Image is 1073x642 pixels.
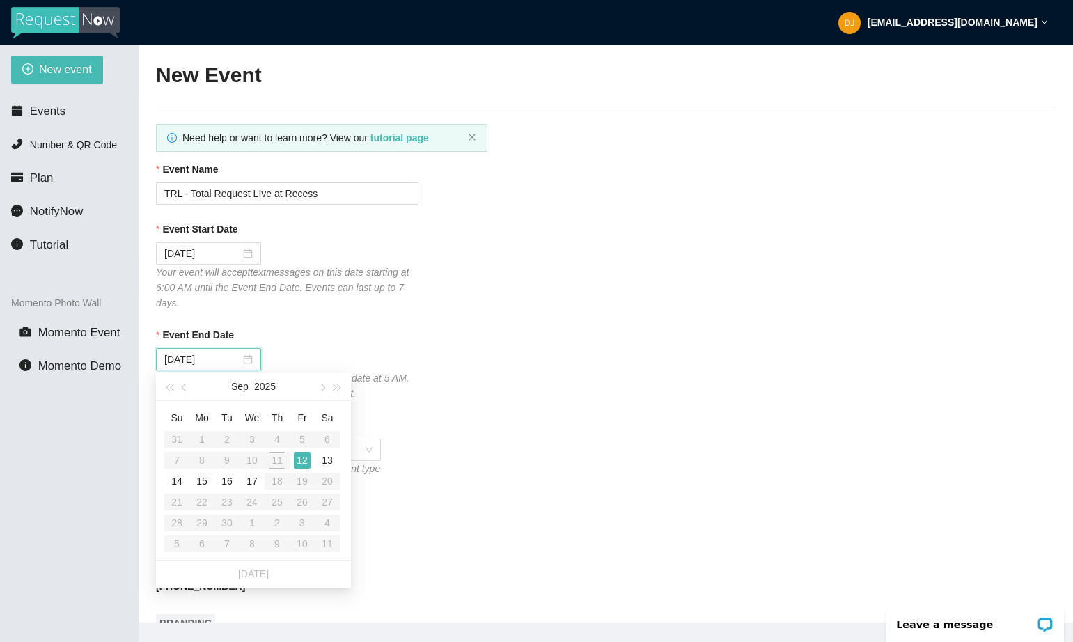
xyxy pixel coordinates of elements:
b: Event End Date [162,327,234,343]
div: 12 [294,452,311,469]
span: calendar [11,104,23,116]
span: Events [30,104,65,118]
td: 2025-09-13 [315,450,340,471]
span: info-circle [19,359,31,371]
span: plus-circle [22,63,33,77]
td: 2025-09-12 [290,450,315,471]
td: 2025-09-14 [164,471,189,492]
div: 16 [219,473,235,490]
th: Fr [290,407,315,429]
th: We [240,407,265,429]
button: 2025 [254,373,276,400]
span: Momento Demo [38,359,121,373]
b: Event Name [162,162,218,177]
input: Janet's and Mark's Wedding [156,182,418,205]
b: Event Start Date [162,221,237,237]
button: plus-circleNew event [11,56,103,84]
img: RequestNow [11,7,120,39]
span: BRANDING [156,614,215,632]
h2: New Event [156,61,1056,90]
span: NotifyNow [30,205,83,218]
button: close [468,133,476,142]
th: Th [265,407,290,429]
div: 14 [169,473,185,490]
img: 66e7f13a3297bb0434e8964233c67976 [838,12,861,34]
td: 2025-09-15 [189,471,214,492]
span: close [468,133,476,141]
button: Sep [231,373,249,400]
span: Plan [30,171,54,185]
span: Need help or want to learn more? View our [182,132,429,143]
th: Mo [189,407,214,429]
strong: [EMAIL_ADDRESS][DOMAIN_NAME] [868,17,1037,28]
span: message [11,205,23,217]
span: Momento Event [38,326,120,339]
td: 2025-09-17 [240,471,265,492]
input: 09/11/2025 [164,246,240,261]
iframe: LiveChat chat widget [877,598,1073,642]
input: 09/12/2025 [164,352,240,367]
div: 15 [194,473,210,490]
span: New event [39,61,92,78]
a: [DATE] [238,568,269,579]
i: Your event will accept text messages on this date starting at 6:00 AM until the Event End Date. E... [156,267,409,308]
td: 2025-09-16 [214,471,240,492]
th: Sa [315,407,340,429]
span: credit-card [11,171,23,183]
th: Su [164,407,189,429]
span: phone [11,138,23,150]
span: down [1041,19,1048,26]
span: info-circle [11,238,23,250]
a: tutorial page [370,132,429,143]
span: Tutorial [30,238,68,251]
th: Tu [214,407,240,429]
span: Number & QR Code [30,139,117,150]
span: info-circle [167,133,177,143]
b: [PHONE_NUMBER] [156,581,245,592]
div: 13 [319,452,336,469]
div: 17 [244,473,260,490]
span: camera [19,326,31,338]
